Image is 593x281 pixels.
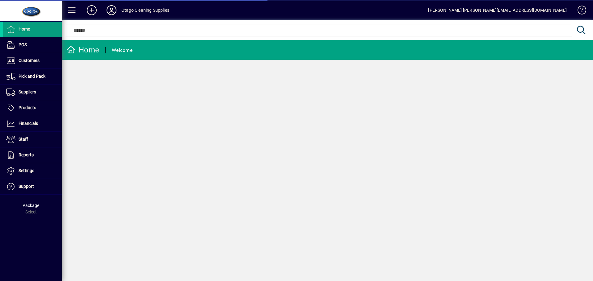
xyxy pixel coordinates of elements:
[19,74,45,79] span: Pick and Pack
[3,37,62,53] a: POS
[3,85,62,100] a: Suppliers
[66,45,99,55] div: Home
[19,105,36,110] span: Products
[3,116,62,131] a: Financials
[3,163,62,179] a: Settings
[428,5,567,15] div: [PERSON_NAME] [PERSON_NAME][EMAIL_ADDRESS][DOMAIN_NAME]
[573,1,585,21] a: Knowledge Base
[3,179,62,194] a: Support
[112,45,132,55] div: Welcome
[19,121,38,126] span: Financials
[3,147,62,163] a: Reports
[19,184,34,189] span: Support
[19,137,28,142] span: Staff
[3,100,62,116] a: Products
[102,5,121,16] button: Profile
[3,132,62,147] a: Staff
[3,69,62,84] a: Pick and Pack
[19,168,34,173] span: Settings
[19,42,27,47] span: POS
[121,5,169,15] div: Otago Cleaning Supplies
[19,27,30,31] span: Home
[23,203,39,208] span: Package
[82,5,102,16] button: Add
[19,58,40,63] span: Customers
[3,53,62,68] a: Customers
[19,152,34,157] span: Reports
[19,89,36,94] span: Suppliers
